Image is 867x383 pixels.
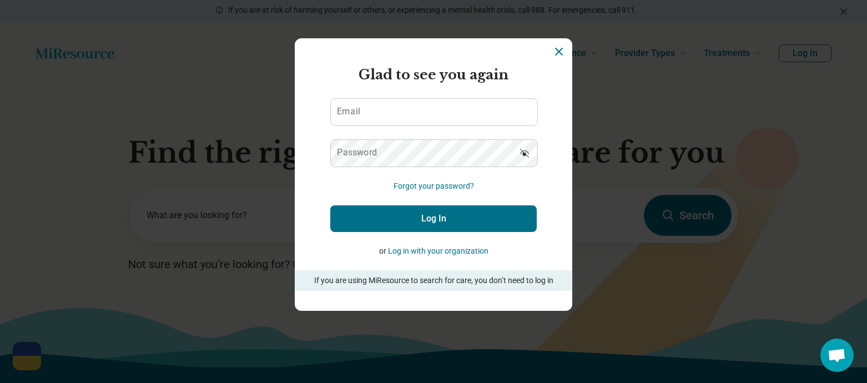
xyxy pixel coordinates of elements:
h2: Glad to see you again [330,65,537,85]
label: Email [337,107,360,116]
button: Show password [512,139,537,166]
button: Forgot your password? [394,180,474,192]
button: Log in with your organization [388,245,488,257]
section: Login Dialog [295,38,572,311]
button: Log In [330,205,537,232]
label: Password [337,148,377,157]
button: Dismiss [552,45,566,58]
p: If you are using MiResource to search for care, you don’t need to log in [310,275,557,286]
p: or [330,245,537,257]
